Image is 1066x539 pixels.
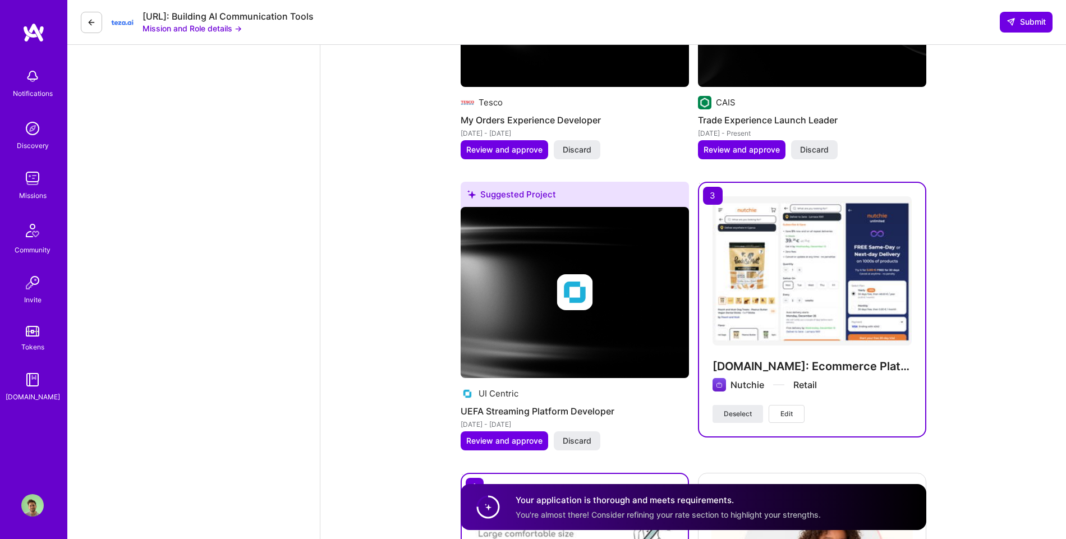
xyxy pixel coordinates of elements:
[461,140,548,159] button: Review and approve
[698,113,926,127] h4: Trade Experience Launch Leader
[479,388,518,399] div: UI Centric
[698,140,785,159] button: Review and approve
[467,190,476,199] i: icon SuggestedTeams
[26,326,39,337] img: tokens
[21,494,44,517] img: User Avatar
[554,140,600,159] button: Discard
[461,96,474,109] img: Company logo
[111,11,134,34] img: Company Logo
[461,182,689,211] div: Suggested Project
[21,65,44,87] img: bell
[466,144,543,155] span: Review and approve
[773,384,784,385] img: divider
[557,274,592,310] img: Company logo
[800,144,829,155] span: Discard
[563,144,591,155] span: Discard
[461,127,689,139] div: [DATE] - [DATE]
[704,144,780,155] span: Review and approve
[698,96,711,109] img: Company logo
[1007,16,1046,27] span: Submit
[21,368,44,391] img: guide book
[15,244,50,256] div: Community
[19,494,47,517] a: User Avatar
[461,387,474,400] img: Company logo
[461,113,689,127] h4: My Orders Experience Developer
[21,167,44,190] img: teamwork
[22,22,45,43] img: logo
[13,87,53,99] div: Notifications
[791,140,838,159] button: Discard
[554,431,600,450] button: Discard
[21,341,44,353] div: Tokens
[713,359,912,374] h4: [DOMAIN_NAME]: Ecommerce Platform in [GEOGRAPHIC_DATA]
[698,127,926,139] div: [DATE] - Present
[461,207,689,378] img: cover
[6,391,60,403] div: [DOMAIN_NAME]
[24,294,42,306] div: Invite
[563,435,591,446] span: Discard
[461,404,689,418] h4: UEFA Streaming Platform Developer
[769,405,805,423] button: Edit
[21,271,44,294] img: Invite
[780,409,793,419] span: Edit
[19,217,46,244] img: Community
[17,140,49,151] div: Discovery
[713,378,726,391] img: Company logo
[87,18,96,27] i: icon LeftArrowDark
[461,418,689,430] div: [DATE] - [DATE]
[466,435,543,446] span: Review and approve
[1007,17,1016,26] i: icon SendLight
[516,494,821,506] h4: Your application is thorough and meets requirements.
[143,22,242,34] button: Mission and Role details →
[716,96,736,108] div: CAIS
[713,196,912,345] img: nutchie.com: Ecommerce Platform in Cyprus
[516,509,821,519] span: You're almost there! Consider refining your rate section to highlight your strengths.
[1000,12,1053,32] button: Submit
[143,11,314,22] div: [URL]: Building AI Communication Tools
[730,379,817,391] div: Nutchie Retail
[713,405,763,423] button: Deselect
[479,96,503,108] div: Tesco
[19,190,47,201] div: Missions
[461,431,548,450] button: Review and approve
[21,117,44,140] img: discovery
[724,409,752,419] span: Deselect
